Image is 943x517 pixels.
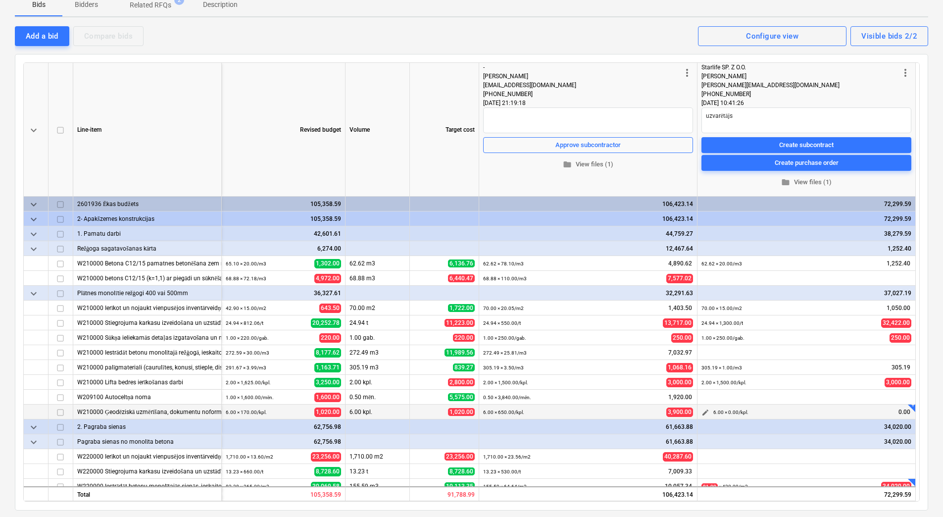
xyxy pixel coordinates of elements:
[77,330,217,345] div: W210000 Sūkņa ieliekamās detaļas izgatavošana un montāža (ja vajag)
[77,405,217,419] div: W210000 Ģeodēziskā uzmērīšana, dokumentu noformēšana
[77,419,217,434] div: 2. Pagraba sienas
[445,482,475,490] span: 10,113.35
[28,288,40,300] span: keyboard_arrow_down
[453,334,475,342] span: 220.00
[483,454,531,460] small: 1,710.00 × 23.56 / m2
[886,304,911,312] span: 1,050.00
[226,320,263,326] small: 24.94 × 812.06 / t
[701,175,911,190] button: View files (1)
[445,349,475,357] span: 11,989.56
[77,464,217,478] div: W220000 Stiegrojuma karkasu izveidošana un uzstādīšana, stiegras savienojot ar stiepli (85kg/m2)
[781,178,790,187] span: folder
[226,380,271,385] small: 2.00 × 1,625.00 / kpl.
[483,335,526,341] small: 1.00 × 250.00 / gab.
[483,286,693,301] div: 32,291.63
[483,350,527,356] small: 272.49 × 25.81 / m3
[448,304,475,312] span: 1,722.00
[448,378,475,386] span: 2,800.00
[705,177,907,188] span: View files (1)
[77,390,217,404] div: W209100 Autoceltņa noma
[314,378,341,387] span: 3,250.00
[28,228,40,240] span: keyboard_arrow_down
[483,137,693,153] button: Approve subcontractor
[346,256,410,271] div: 62.62 m3
[701,226,911,241] div: 38,279.59
[226,226,341,241] div: 42,601.61
[483,211,693,226] div: 106,423.14
[701,286,911,301] div: 37,027.19
[850,26,928,46] button: Visible bids 2/2
[77,434,217,449] div: Pagraba sienas no monolīta betona
[483,365,524,370] small: 305.19 × 3.50 / m3
[28,199,40,210] span: keyboard_arrow_down
[483,63,681,72] div: -
[483,276,527,281] small: 68.88 × 110.00 / m3
[226,395,274,400] small: 1.00 × 1,600.00 / mēn.
[311,482,341,491] span: 30,069.58
[666,274,693,283] span: 7,577.02
[226,211,341,226] div: 105,358.59
[77,197,217,211] div: 2601936 Ēkas budžets
[77,360,217,374] div: W210000 palīgmateriali (caurulītes, konusi, stieple, distanceri, kokmateriali)
[701,82,840,89] span: [PERSON_NAME][EMAIL_ADDRESS][DOMAIN_NAME]
[314,274,341,283] span: 4,972.00
[890,333,911,343] span: 250.00
[226,484,269,489] small: 82.38 × 365.00 / m3
[77,286,217,300] div: Plātnes monolītie režģogi 400 vai 500mm
[77,256,217,270] div: W210000 Betona C12/15 pamatnes betonēšana zem monolītās dzelzsbetona plātnes 70mm biezumā
[26,30,58,43] div: Add a bid
[483,395,531,400] small: 0.50 × 3,840.00 / mēn.
[314,408,341,417] span: 1,020.00
[479,487,697,502] div: 106,423.14
[311,318,341,328] span: 20,252.78
[701,419,911,434] div: 34,020.00
[346,464,410,479] div: 13.23 t
[346,479,410,494] div: 155.59 m3
[226,241,341,256] div: 6,274.00
[314,363,341,372] span: 1,163.71
[701,72,899,81] div: [PERSON_NAME]
[226,261,266,266] small: 65.10 × 20.00 / m3
[222,487,346,502] div: 105,358.59
[667,467,693,476] span: 7,009.33
[483,82,576,89] span: [EMAIL_ADDRESS][DOMAIN_NAME]
[681,67,693,79] span: more_vert
[77,241,217,256] div: Režģoga sagatavošanas kārta
[314,393,341,402] span: 1,600.00
[77,301,217,315] div: W210000 Ierīkot un nojaukt vienpusējos inventārveidņus ar koka balstiem
[483,157,693,172] button: View files (1)
[445,453,475,461] span: 23,256.00
[226,365,266,370] small: 291.67 × 3.99 / m3
[226,197,341,211] div: 105,358.59
[701,90,899,99] div: [PHONE_NUMBER]
[226,469,263,474] small: 13.23 × 660.00 / t
[77,479,217,493] div: W220000 Iestrādāt betonu monolītajās sienās, ieskaitot betona nosegšanu un kopšanu
[28,124,40,136] span: keyboard_arrow_down
[698,26,846,46] button: Configure view
[701,380,746,385] small: 2.00 × 1,500.00 / kpl.
[899,67,911,79] span: more_vert
[697,487,916,502] div: 72,299.59
[701,99,911,107] div: [DATE] 10:41:26
[319,333,341,343] span: 220.00
[483,241,693,256] div: 12,467.64
[911,398,921,408] div: +
[448,467,475,475] span: 8,728.60
[445,319,475,327] span: 11,223.00
[701,335,744,341] small: 1.00 × 250.00 / gab.
[663,452,693,462] span: 40,287.60
[73,487,222,502] div: Total
[226,419,341,434] div: 62,756.98
[666,408,693,417] span: 3,900.00
[701,409,709,417] span: edit
[886,259,911,268] span: 1,252.40
[226,276,266,281] small: 68.88 × 72.18 / m3
[663,318,693,328] span: 13,717.00
[346,345,410,360] div: 272.49 m3
[487,159,689,170] span: View files (1)
[563,160,572,169] span: folder
[77,345,217,360] div: W210000 Iestrādāt betonu monolītajā režģogā, ieskaitot betona nosegšanu un kopšanu, virsmas slīpē...
[667,393,693,402] span: 1,920.00
[314,348,341,358] span: 8,177.62
[483,419,693,434] div: 61,663.88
